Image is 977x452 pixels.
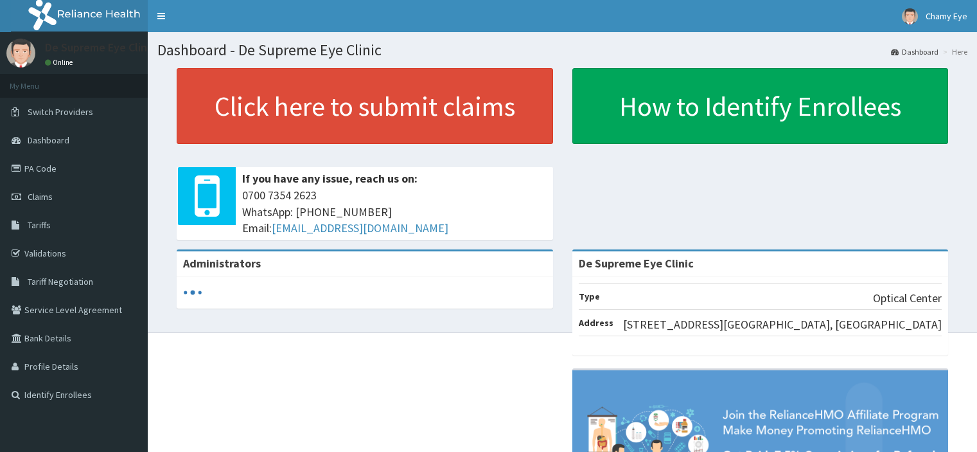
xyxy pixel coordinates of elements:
span: Tariff Negotiation [28,276,93,287]
p: Optical Center [873,290,942,307]
a: Online [45,58,76,67]
b: If you have any issue, reach us on: [242,171,418,186]
img: User Image [6,39,35,68]
span: Dashboard [28,134,69,146]
b: Address [579,317,613,329]
img: User Image [902,8,918,24]
a: Click here to submit claims [177,68,553,144]
p: [STREET_ADDRESS][GEOGRAPHIC_DATA], [GEOGRAPHIC_DATA] [623,316,942,333]
svg: audio-loading [183,283,202,302]
strong: De Supreme Eye Clinic [579,256,694,271]
b: Type [579,291,600,302]
h1: Dashboard - De Supreme Eye Clinic [157,42,967,59]
span: Claims [28,191,53,203]
a: [EMAIL_ADDRESS][DOMAIN_NAME] [272,221,448,235]
span: Tariffs [28,219,51,231]
span: Chamy Eye [926,10,967,22]
a: How to Identify Enrollees [572,68,949,144]
span: Switch Providers [28,106,93,118]
li: Here [940,46,967,57]
p: De Supreme Eye Clinic [45,42,155,53]
span: 0700 7354 2623 WhatsApp: [PHONE_NUMBER] Email: [242,187,547,237]
b: Administrators [183,256,261,271]
a: Dashboard [891,46,938,57]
